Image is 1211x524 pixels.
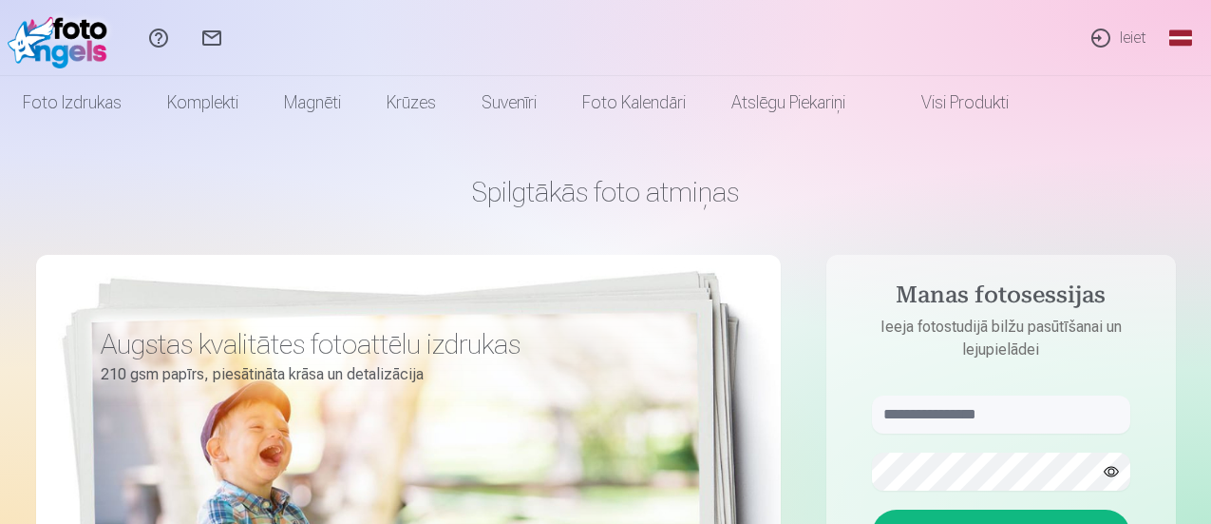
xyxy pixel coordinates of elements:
img: /fa1 [8,8,117,68]
a: Magnēti [261,76,364,129]
p: 210 gsm papīrs, piesātināta krāsa un detalizācija [101,361,678,388]
a: Komplekti [144,76,261,129]
p: Ieeja fotostudijā bilžu pasūtīšanai un lejupielādei [853,316,1149,361]
a: Krūzes [364,76,459,129]
a: Foto kalendāri [559,76,709,129]
a: Visi produkti [868,76,1031,129]
a: Suvenīri [459,76,559,129]
h1: Spilgtākās foto atmiņas [36,175,1176,209]
h4: Manas fotosessijas [853,281,1149,316]
h3: Augstas kvalitātes fotoattēlu izdrukas [101,327,678,361]
a: Atslēgu piekariņi [709,76,868,129]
